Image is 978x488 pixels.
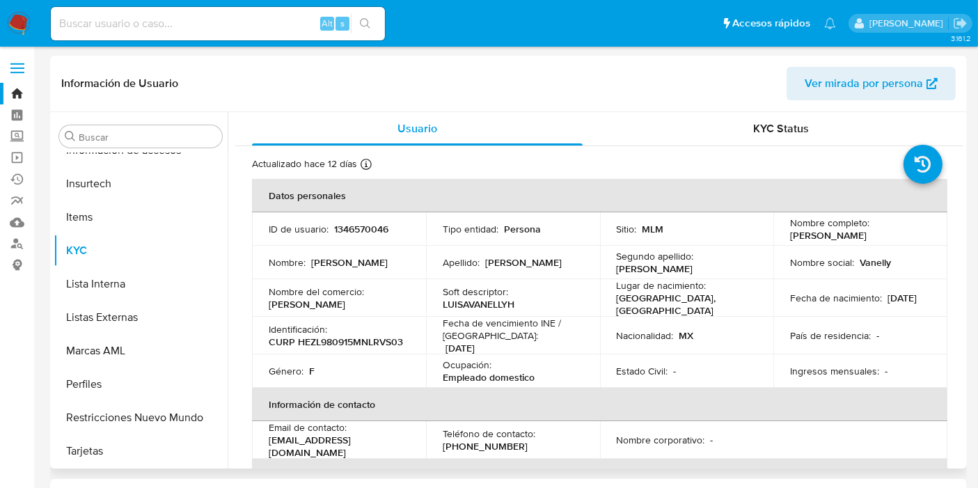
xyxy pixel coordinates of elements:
button: Insurtech [54,167,228,200]
p: F [309,365,315,377]
p: Teléfono de contacto : [443,427,535,440]
p: Nombre : [269,256,306,269]
th: Información de contacto [252,388,947,421]
span: s [340,17,345,30]
p: Ingresos mensuales : [790,365,879,377]
p: MX [679,329,694,342]
p: [EMAIL_ADDRESS][DOMAIN_NAME] [269,434,404,459]
p: Email de contacto : [269,421,347,434]
p: Lugar de nacimiento : [617,279,707,292]
p: Empleado domestico [443,371,535,384]
p: Vanelly [860,256,891,269]
p: [PERSON_NAME] [790,229,867,242]
p: País de residencia : [790,329,871,342]
p: Nacionalidad : [617,329,674,342]
input: Buscar usuario o caso... [51,15,385,33]
p: Apellido : [443,256,480,269]
p: Sitio : [617,223,637,235]
button: search-icon [351,14,379,33]
p: Nombre corporativo : [617,434,705,446]
p: 1346570046 [334,223,388,235]
button: Items [54,200,228,234]
p: Estado Civil : [617,365,668,377]
p: Fecha de vencimiento INE / [GEOGRAPHIC_DATA] : [443,317,583,342]
span: Accesos rápidos [732,16,810,31]
p: - [711,434,713,446]
p: Segundo apellido : [617,250,694,262]
button: Tarjetas [54,434,228,468]
p: Fecha de nacimiento : [790,292,882,304]
button: Restricciones Nuevo Mundo [54,401,228,434]
button: KYC [54,234,228,267]
p: [GEOGRAPHIC_DATA], [GEOGRAPHIC_DATA] [617,292,752,317]
p: Identificación : [269,323,327,336]
a: Notificaciones [824,17,836,29]
p: - [674,365,677,377]
p: Persona [504,223,541,235]
button: Ver mirada por persona [787,67,956,100]
p: Nombre completo : [790,217,869,229]
input: Buscar [79,131,216,143]
h1: Información de Usuario [61,77,178,90]
p: LUISAVANELLYH [443,298,514,310]
button: Listas Externas [54,301,228,334]
a: Salir [953,16,968,31]
p: - [876,329,879,342]
button: Lista Interna [54,267,228,301]
p: CURP HEZL980915MNLRVS03 [269,336,403,348]
p: [DATE] [445,342,475,354]
button: Buscar [65,131,76,142]
button: Marcas AML [54,334,228,368]
p: Nombre social : [790,256,854,269]
p: [DATE] [888,292,917,304]
p: [PERSON_NAME] [311,256,388,269]
p: Tipo entidad : [443,223,498,235]
p: [PHONE_NUMBER] [443,440,528,452]
p: marianathalie.grajeda@mercadolibre.com.mx [869,17,948,30]
p: Ocupación : [443,359,491,371]
p: [PERSON_NAME] [269,298,345,310]
p: Soft descriptor : [443,285,508,298]
span: Usuario [397,120,437,136]
p: [PERSON_NAME] [617,262,693,275]
p: - [885,365,888,377]
span: KYC Status [754,120,810,136]
p: Nombre del comercio : [269,285,364,298]
p: Género : [269,365,303,377]
th: Datos personales [252,179,947,212]
span: Alt [322,17,333,30]
p: ID de usuario : [269,223,329,235]
button: Perfiles [54,368,228,401]
p: [PERSON_NAME] [485,256,562,269]
p: MLM [642,223,664,235]
p: Actualizado hace 12 días [252,157,357,171]
span: Ver mirada por persona [805,67,923,100]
